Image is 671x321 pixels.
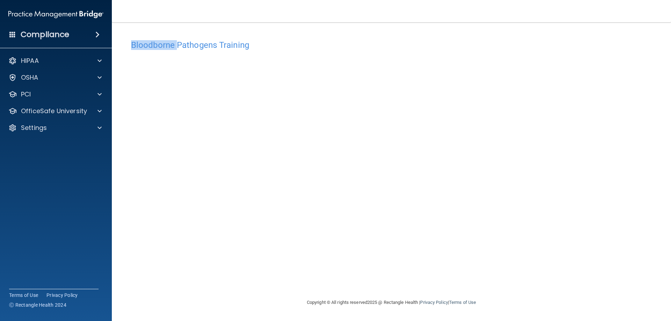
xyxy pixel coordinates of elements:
[21,90,31,99] p: PCI
[8,90,102,99] a: PCI
[46,292,78,299] a: Privacy Policy
[264,291,519,314] div: Copyright © All rights reserved 2025 @ Rectangle Health | |
[9,292,38,299] a: Terms of Use
[636,273,663,299] iframe: Drift Widget Chat Controller
[8,7,103,21] img: PMB logo
[9,301,66,308] span: Ⓒ Rectangle Health 2024
[21,124,47,132] p: Settings
[449,300,476,305] a: Terms of Use
[21,107,87,115] p: OfficeSafe University
[8,124,102,132] a: Settings
[131,41,652,50] h4: Bloodborne Pathogens Training
[8,107,102,115] a: OfficeSafe University
[8,57,102,65] a: HIPAA
[21,73,38,82] p: OSHA
[8,73,102,82] a: OSHA
[131,53,652,268] iframe: bbp
[21,57,39,65] p: HIPAA
[21,30,69,39] h4: Compliance
[420,300,448,305] a: Privacy Policy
